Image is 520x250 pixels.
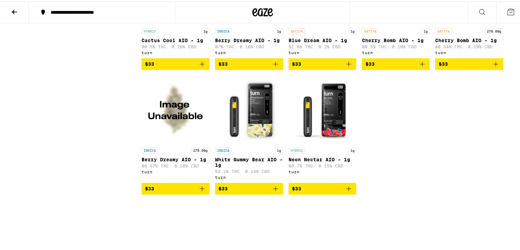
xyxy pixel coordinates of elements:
p: 1g [422,27,430,33]
p: 88.5% THC: 0.18% CBD [362,43,430,48]
p: 1g [348,27,356,33]
p: Cherry Bomb AIO - 1g [435,36,503,42]
div: turn [435,49,503,53]
img: turn - Neon Nectar AIO - 1g [289,74,357,142]
p: 87% THC: 0.18% CBD [215,43,283,48]
p: HYBRID [142,27,158,33]
div: turn [215,174,283,178]
button: Add to bag [215,57,283,68]
img: turn - Berry Dreamy AIO - 1g [142,74,210,142]
div: turn [142,49,210,53]
span: $33 [145,185,154,190]
p: Cactus Cool AIO - 1g [142,36,210,42]
p: 89.7% THC: 0.15% CBD [289,162,357,167]
button: Add to bag [142,57,210,68]
span: $33 [439,60,448,65]
p: Berry Dreamy AIO - 1g [142,155,210,161]
span: $33 [365,60,374,65]
div: turn [362,49,430,53]
div: turn [142,168,210,173]
span: $33 [292,60,301,65]
p: 1g [201,27,210,33]
p: INDICA [215,27,231,33]
p: HYBRID [289,146,305,152]
a: Open page for Neon Nectar AIO - 1g from turn [289,74,357,182]
p: White Gummy Bear AIO - 1g [215,155,283,166]
button: Add to bag [362,57,430,68]
span: $33 [218,185,228,190]
p: Cherry Bomb AIO - 1g [362,36,430,42]
p: 1g [275,146,283,152]
p: SATIVA [289,27,305,33]
p: SATIVA [362,27,378,33]
p: 1g [348,146,356,152]
button: Add to bag [289,57,357,68]
span: $33 [218,60,228,65]
p: 276.69g [191,146,210,152]
span: $33 [145,60,154,65]
button: Add to bag [435,57,503,68]
p: 92.1% THC: 0.14% CBD [215,168,283,172]
p: 90.5% THC: 0.26% CBD [142,43,210,48]
button: Add to bag [142,182,210,193]
p: 86.57% THC: 0.18% CBD [142,162,210,167]
div: turn [289,49,357,53]
p: SATIVA [435,27,452,33]
p: 88.54% THC: 0.18% CBD [435,43,503,48]
a: Open page for Berry Dreamy AIO - 1g from turn [142,74,210,182]
button: Add to bag [289,182,357,193]
p: 91.6% THC: 0.2% CBD [289,43,357,48]
p: Neon Nectar AIO - 1g [289,155,357,161]
div: turn [215,49,283,53]
p: Blue Dream AIO - 1g [289,36,357,42]
div: turn [289,168,357,173]
p: 1g [275,27,283,33]
p: INDICA [215,146,231,152]
img: turn - White Gummy Bear AIO - 1g [215,74,283,142]
a: Open page for White Gummy Bear AIO - 1g from turn [215,74,283,182]
p: INDICA [142,146,158,152]
span: $33 [292,185,301,190]
button: Add to bag [215,182,283,193]
p: 276.69g [485,27,503,33]
span: Hi. Need any help? [4,5,49,10]
p: Berry Dreamy AIO - 1g [215,36,283,42]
